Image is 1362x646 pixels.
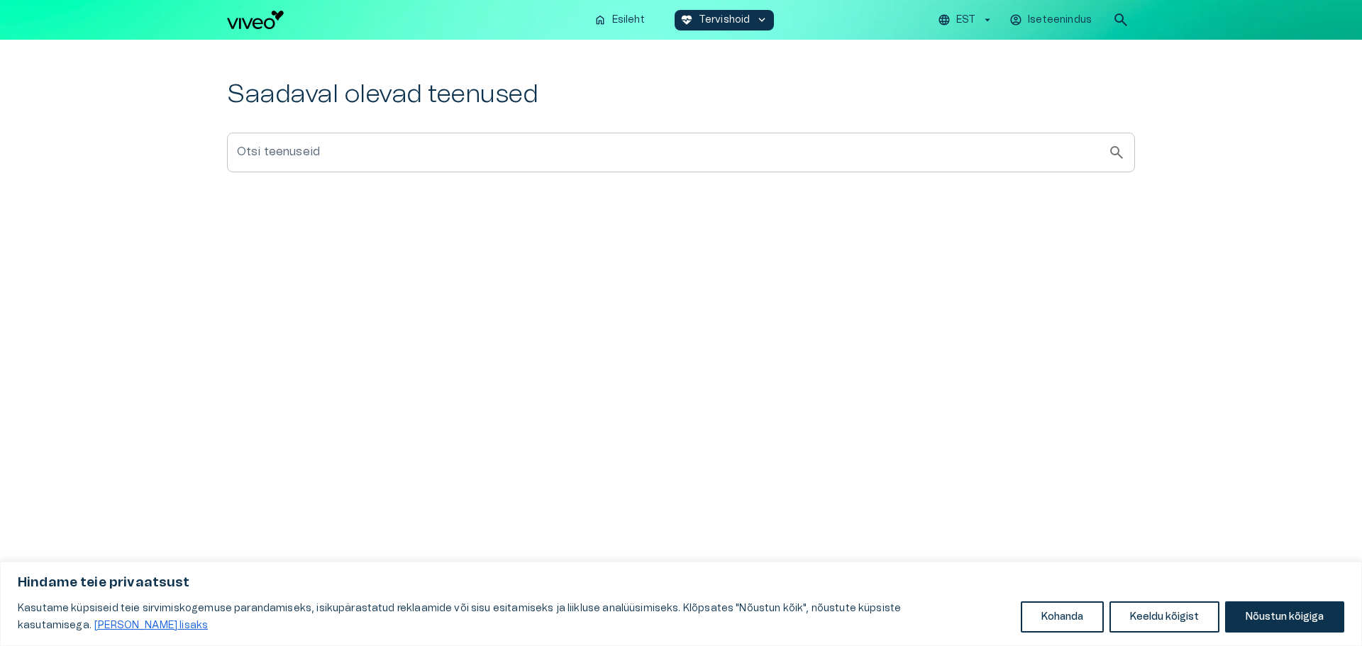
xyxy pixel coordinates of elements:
[956,13,975,28] p: EST
[755,13,768,26] span: keyboard_arrow_down
[1007,10,1095,30] button: Iseteenindus
[1112,11,1129,28] span: search
[1021,601,1104,633] button: Kohanda
[227,79,1135,110] h2: Saadaval olevad teenused
[227,11,582,29] a: Navigate to homepage
[18,600,1010,634] p: Kasutame küpsiseid teie sirvimiskogemuse parandamiseks, isikupärastatud reklaamide või sisu esita...
[612,13,645,28] p: Esileht
[1108,144,1125,161] span: search
[1109,601,1219,633] button: Keeldu kõigist
[588,10,652,30] button: homeEsileht
[227,11,284,29] img: Viveo logo
[1225,601,1344,633] button: Nõustun kõigiga
[18,574,1344,591] p: Hindame teie privaatsust
[936,10,996,30] button: EST
[594,13,607,26] span: home
[94,620,209,631] a: Loe lisaks
[680,13,693,26] span: ecg_heart
[1028,13,1092,28] p: Iseteenindus
[699,13,751,28] p: Tervishoid
[675,10,775,30] button: ecg_heartTervishoidkeyboard_arrow_down
[1107,6,1135,34] button: open search modal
